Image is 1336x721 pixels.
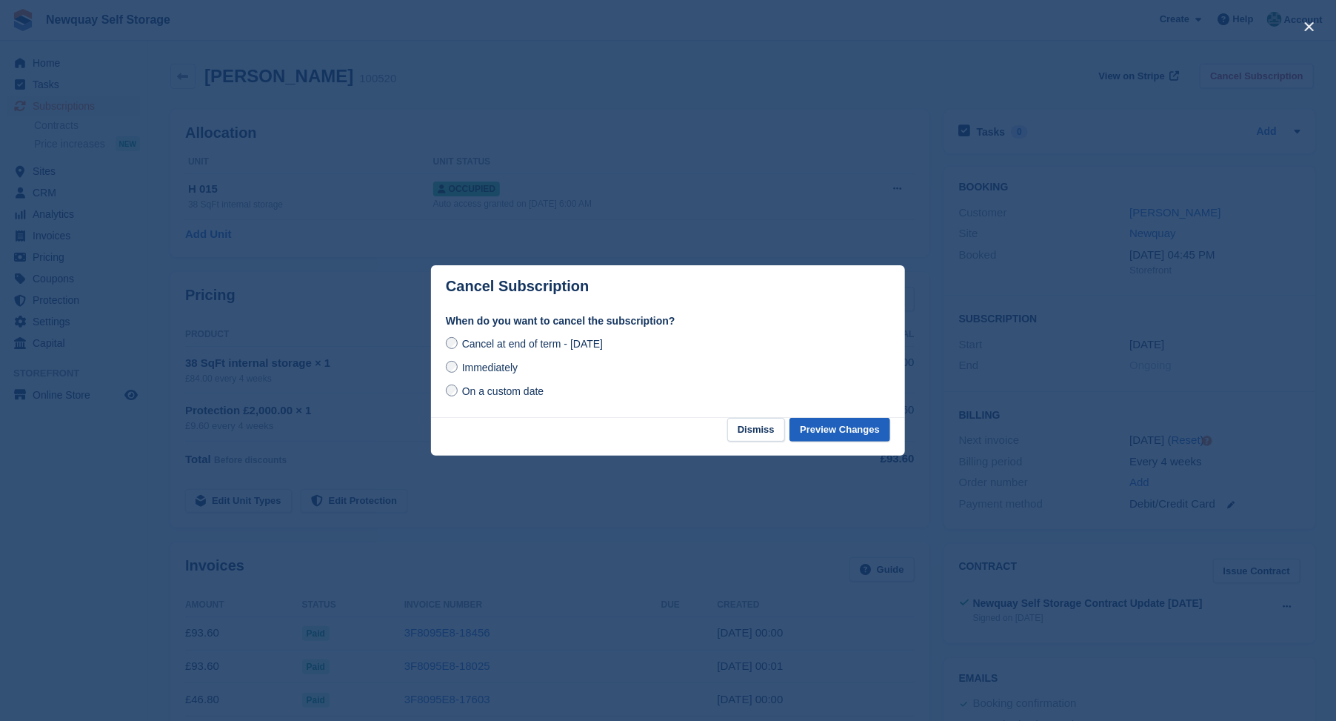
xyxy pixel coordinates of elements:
[462,385,544,397] span: On a custom date
[462,362,518,373] span: Immediately
[446,361,458,373] input: Immediately
[789,418,890,442] button: Preview Changes
[1297,15,1321,39] button: close
[446,278,589,295] p: Cancel Subscription
[462,338,603,350] span: Cancel at end of term - [DATE]
[446,385,458,396] input: On a custom date
[727,418,785,442] button: Dismiss
[446,337,458,349] input: Cancel at end of term - [DATE]
[446,313,890,329] label: When do you want to cancel the subscription?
